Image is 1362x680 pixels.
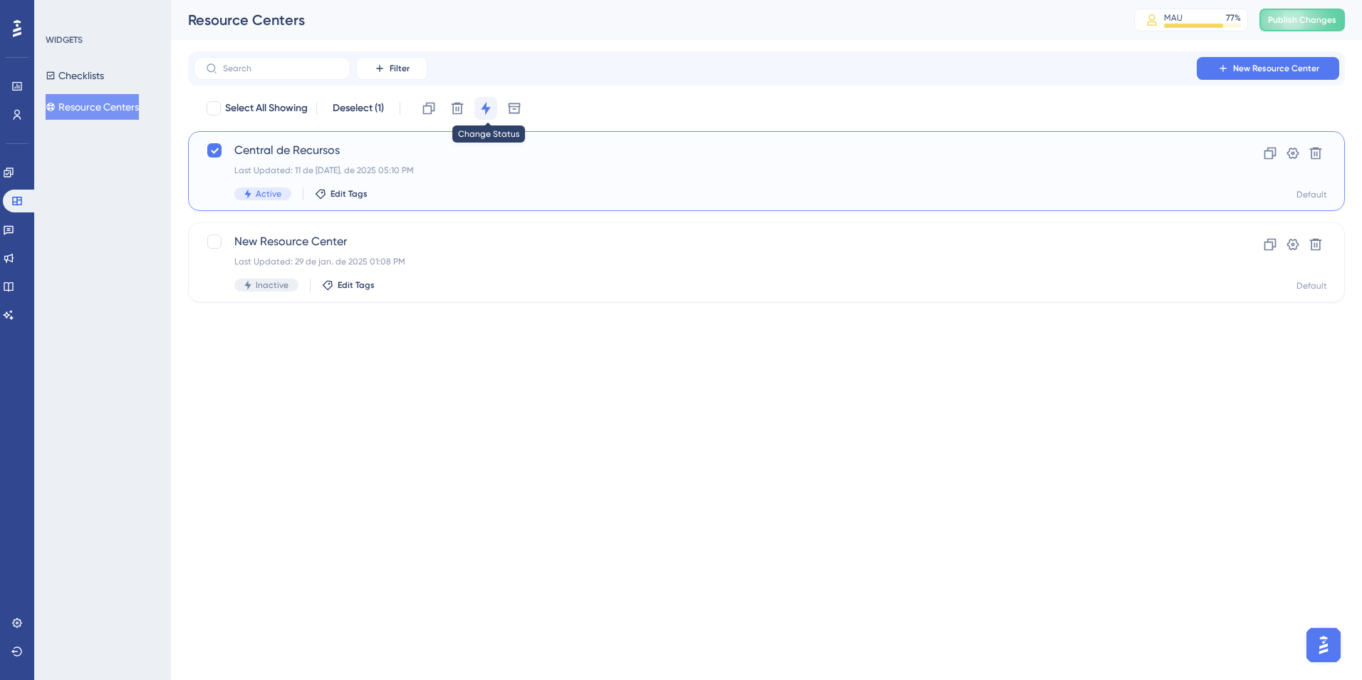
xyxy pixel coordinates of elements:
[256,279,288,291] span: Inactive
[322,279,375,291] button: Edit Tags
[256,188,281,200] span: Active
[234,142,1185,159] span: Central de Recursos
[1164,12,1182,24] div: MAU
[331,188,368,200] span: Edit Tags
[188,10,1098,30] div: Resource Centers
[46,34,83,46] div: WIDGETS
[315,188,368,200] button: Edit Tags
[333,100,384,117] span: Deselect (1)
[1233,63,1319,74] span: New Resource Center
[1296,280,1327,292] div: Default
[1268,14,1336,26] span: Publish Changes
[46,63,104,88] button: Checklists
[225,100,308,117] span: Select All Showing
[356,57,427,80] button: Filter
[1259,9,1345,31] button: Publish Changes
[326,96,391,121] button: Deselect (1)
[338,279,375,291] span: Edit Tags
[1226,12,1241,24] div: 77 %
[390,63,410,74] span: Filter
[1302,624,1345,666] iframe: UserGuiding AI Assistant Launcher
[234,256,1185,267] div: Last Updated: 29 de jan. de 2025 01:08 PM
[223,63,338,73] input: Search
[1296,189,1327,200] div: Default
[234,233,1185,250] span: New Resource Center
[234,165,1185,176] div: Last Updated: 11 de [DATE]. de 2025 05:10 PM
[46,94,139,120] button: Resource Centers
[1197,57,1339,80] button: New Resource Center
